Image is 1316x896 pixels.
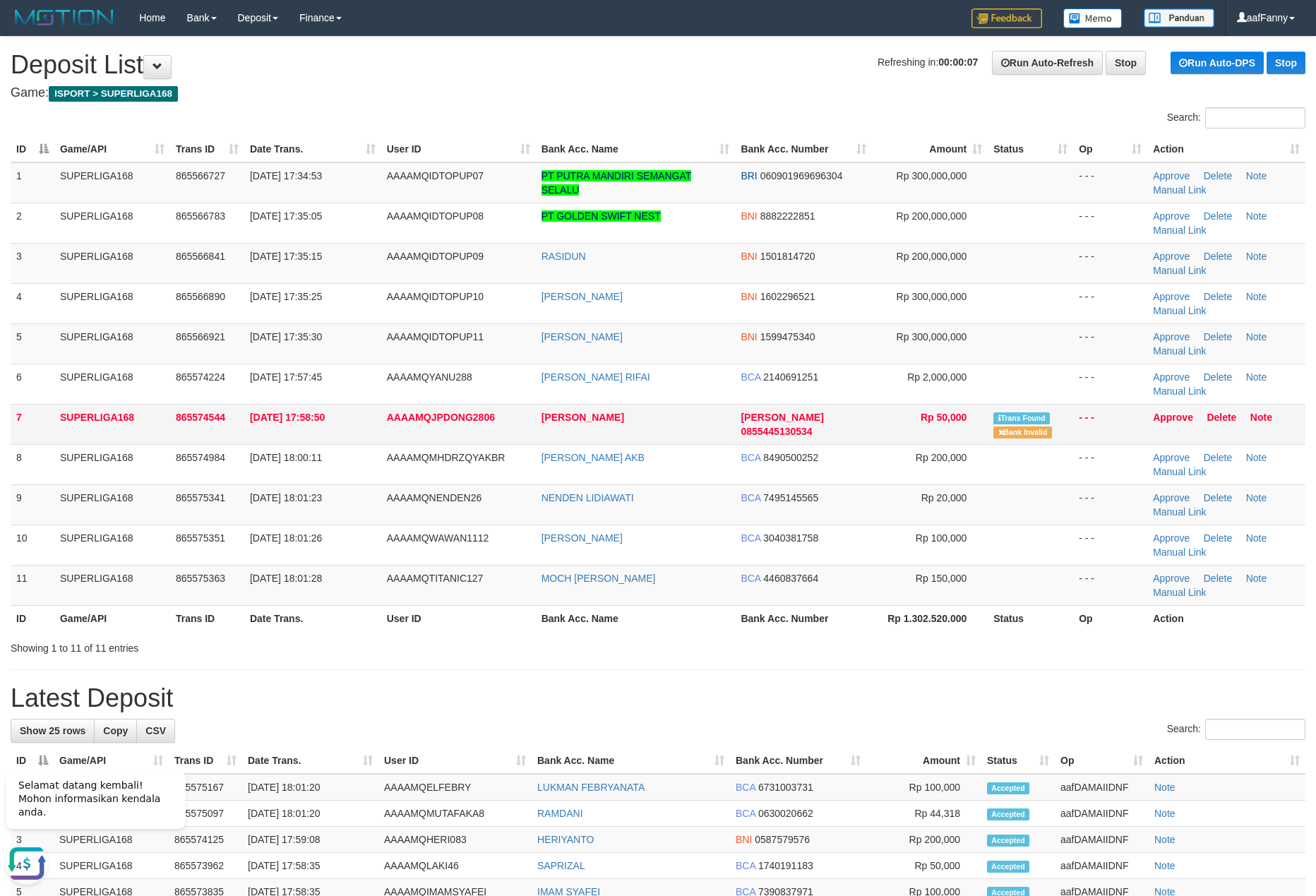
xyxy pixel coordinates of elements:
td: SUPERLIGA168 [54,444,170,484]
td: AAAAMQLAKI46 [378,853,532,879]
span: Rp 150,000 [916,573,967,584]
span: Copy 2140691251 to clipboard [763,371,818,383]
span: Copy 1501814720 to clipboard [760,251,815,262]
td: - - - [1073,283,1147,323]
a: Manual Link [1153,184,1207,196]
span: Copy 3040381758 to clipboard [763,532,818,544]
span: [DATE] 17:35:15 [250,251,322,262]
a: SAPRIZAL [537,860,585,871]
td: 865575097 [169,801,242,827]
span: Copy 1740191183 to clipboard [758,860,813,871]
span: [DATE] 17:57:45 [250,371,322,383]
span: AAAAMQWAWAN1112 [387,532,489,544]
a: HERIYANTO [537,834,594,845]
td: SUPERLIGA168 [54,364,170,404]
td: [DATE] 17:59:08 [242,827,378,853]
a: Note [1154,834,1176,845]
th: Bank Acc. Number: activate to sort column ascending [735,136,872,162]
th: Action: activate to sort column ascending [1149,748,1305,774]
span: AAAAMQIDTOPUP09 [387,251,484,262]
span: Copy 8882222851 to clipboard [760,210,815,222]
span: 865574224 [176,371,225,383]
td: - - - [1073,243,1147,283]
span: Rp 200,000,000 [897,251,967,262]
a: Manual Link [1153,345,1207,357]
a: Run Auto-Refresh [992,51,1103,75]
td: [DATE] 18:01:20 [242,774,378,801]
a: Delete [1204,573,1232,584]
span: Rp 300,000,000 [897,170,967,181]
td: SUPERLIGA168 [54,565,170,605]
a: Delete [1204,170,1232,181]
td: 9 [11,484,54,525]
a: Manual Link [1153,506,1207,518]
span: AAAAMQTITANIC127 [387,573,484,584]
th: Op: activate to sort column ascending [1055,748,1149,774]
a: Note [1154,808,1176,819]
a: [PERSON_NAME] [542,331,623,342]
a: Manual Link [1153,265,1207,276]
th: Action: activate to sort column ascending [1147,136,1305,162]
a: Approve [1153,412,1193,423]
span: Accepted [987,835,1029,847]
span: Rp 300,000,000 [897,331,967,342]
td: Rp 50,000 [866,853,981,879]
td: - - - [1073,404,1147,444]
span: Rp 200,000,000 [897,210,967,222]
td: aafDAMAIIDNF [1055,853,1149,879]
td: 5 [11,323,54,364]
a: Approve [1153,210,1190,222]
th: Date Trans.: activate to sort column ascending [244,136,381,162]
td: - - - [1073,484,1147,525]
td: 1 [11,162,54,203]
a: Stop [1106,51,1146,75]
td: SUPERLIGA168 [54,162,170,203]
span: AAAAMQJPDONG2806 [387,412,495,423]
a: Approve [1153,170,1190,181]
span: [DATE] 18:01:28 [250,573,322,584]
span: Selamat datang kembali! Mohon informasikan kendala anda. [18,22,160,60]
span: AAAAMQNENDEN26 [387,492,482,503]
a: [PERSON_NAME] [542,532,623,544]
span: Copy 1602296521 to clipboard [760,291,815,302]
td: 10 [11,525,54,565]
span: BCA [741,532,760,544]
td: 865573962 [169,853,242,879]
td: 8 [11,444,54,484]
a: Show 25 rows [11,719,95,743]
span: Copy 0855445130534 to clipboard [741,426,812,437]
td: SUPERLIGA168 [54,203,170,243]
td: SUPERLIGA168 [54,484,170,525]
span: BCA [736,782,755,793]
span: BNI [736,834,752,845]
span: Copy 060901969696304 to clipboard [760,170,843,181]
td: AAAAMQELFEBRY [378,774,532,801]
a: Note [1246,573,1267,584]
span: [DATE] 17:35:30 [250,331,322,342]
td: SUPERLIGA168 [54,323,170,364]
span: Show 25 rows [20,725,85,736]
td: Rp 100,000 [866,774,981,801]
img: panduan.png [1144,8,1214,28]
span: BCA [736,808,755,819]
th: User ID: activate to sort column ascending [381,136,536,162]
span: BNI [741,251,757,262]
a: Manual Link [1153,466,1207,477]
span: 865575341 [176,492,225,503]
td: 11 [11,565,54,605]
span: [DATE] 18:01:26 [250,532,322,544]
img: Button%20Memo.svg [1063,8,1123,28]
th: Trans ID: activate to sort column ascending [170,136,244,162]
span: Accepted [987,782,1029,794]
img: Feedback.jpg [971,8,1042,28]
span: [DATE] 18:01:23 [250,492,322,503]
span: 865566841 [176,251,225,262]
th: Amount: activate to sort column ascending [866,748,981,774]
th: User ID [381,605,536,631]
span: Rp 20,000 [921,492,967,503]
strong: 00:00:07 [938,56,978,68]
th: Game/API: activate to sort column ascending [54,136,170,162]
td: - - - [1073,323,1147,364]
span: AAAAMQYANU288 [387,371,472,383]
a: Note [1246,210,1267,222]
